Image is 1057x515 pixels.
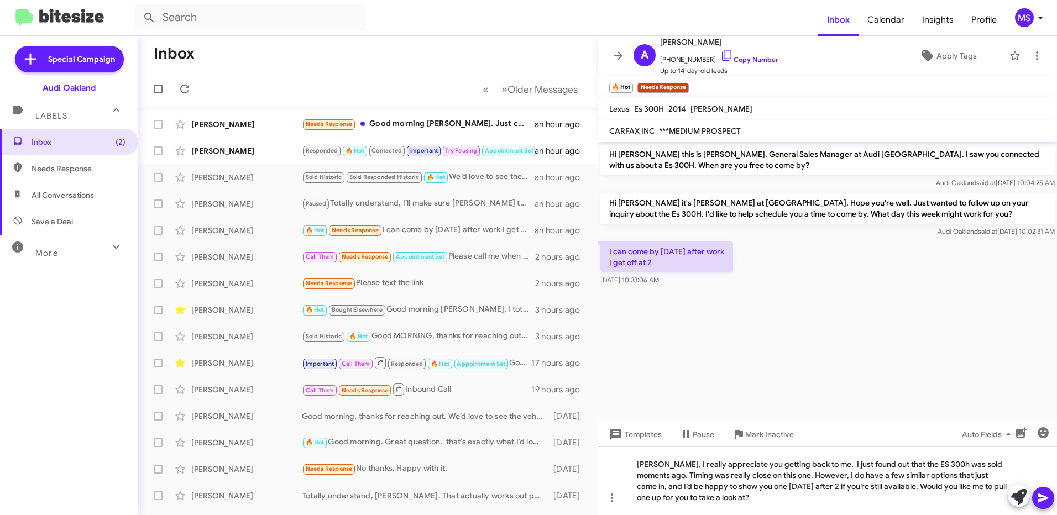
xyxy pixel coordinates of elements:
span: Needs Response [306,280,353,287]
span: [PERSON_NAME] [660,35,778,49]
div: [PERSON_NAME] [191,119,302,130]
span: Appointment Set [485,147,533,154]
span: Audi Oakland [DATE] 10:04:25 AM [936,178,1055,187]
div: 17 hours ago [531,358,589,369]
span: ***MEDIUM PROSPECT [659,126,741,136]
span: Sold Historic [306,174,342,181]
div: 2 hours ago [535,251,589,262]
div: [DATE] [548,411,589,422]
button: Apply Tags [892,46,1004,66]
span: 🔥 Hot [346,147,364,154]
a: Insights [913,4,962,36]
span: All Conversations [32,190,94,201]
div: No thanks, Happy with it. [302,463,548,475]
button: MS [1006,8,1045,27]
button: Mark Inactive [723,424,803,444]
span: Needs Response [332,227,379,234]
span: [DATE] 10:33:06 AM [600,276,659,284]
span: (2) [116,136,125,148]
p: Hi [PERSON_NAME] this is [PERSON_NAME], General Sales Manager at Audi [GEOGRAPHIC_DATA]. I saw yo... [600,144,1055,175]
div: an hour ago [535,119,589,130]
span: [PHONE_NUMBER] [660,49,778,65]
span: Appointment Set [396,253,444,260]
div: 2 hours ago [535,278,589,289]
div: an hour ago [535,198,589,209]
span: Labels [35,111,67,121]
div: Please call me when you get a chance we are ready [302,250,535,263]
button: Pause [671,424,723,444]
div: I wound up purchasing a new x5. Thanks [302,144,535,157]
div: an hour ago [535,225,589,236]
div: Audi Oakland [43,82,96,93]
div: an hour ago [535,172,589,183]
span: 🔥 Hot [431,360,449,367]
span: Auto Fields [962,424,1015,444]
small: Needs Response [637,83,688,93]
span: Apply Tags [936,46,977,66]
span: Sold Historic [306,333,342,340]
input: Search [134,4,366,31]
button: Templates [598,424,671,444]
div: I can come by [DATE] after work I get off at 2 [302,224,535,237]
div: [PERSON_NAME] [191,437,302,448]
div: [PERSON_NAME] [191,464,302,475]
a: Profile [962,4,1006,36]
div: Good morning. Great question, that’s exactly what I’d love to show you. Come by and let’s find so... [302,436,548,449]
div: [PERSON_NAME] [191,225,302,236]
a: Calendar [859,4,913,36]
small: 🔥 Hot [609,83,633,93]
a: Special Campaign [15,46,124,72]
div: [PERSON_NAME] [191,198,302,209]
p: Hi [PERSON_NAME] it's [PERSON_NAME] at [GEOGRAPHIC_DATA]. Hope you're well. Just wanted to follow... [600,193,1055,224]
div: [PERSON_NAME] [191,331,302,342]
span: Bought Elsewhere [332,306,383,313]
span: Appointment Set [457,360,505,367]
div: 3 hours ago [535,304,589,316]
p: I can come by [DATE] after work I get off at 2 [600,241,733,272]
button: Auto Fields [953,424,1024,444]
button: Next [495,78,584,101]
h1: Inbox [154,45,195,62]
div: Please text the link [302,277,535,290]
span: [PERSON_NAME] [690,104,752,114]
div: [DATE] [548,464,589,475]
span: 🔥 Hot [306,306,325,313]
div: [PERSON_NAME] [191,251,302,262]
span: Responded [306,147,338,154]
span: Paused [306,200,326,207]
div: MS [1015,8,1034,27]
div: [PERSON_NAME] [191,278,302,289]
span: Older Messages [507,83,578,96]
div: [PERSON_NAME] [191,304,302,316]
span: Mark Inactive [745,424,794,444]
div: an hour ago [535,145,589,156]
div: 19 hours ago [531,384,589,395]
span: Important [306,360,334,367]
span: « [483,82,489,96]
button: Previous [476,78,495,101]
span: Needs Response [342,387,389,394]
div: 3 hours ago [535,331,589,342]
div: [PERSON_NAME] [191,145,302,156]
span: Save a Deal [32,216,73,227]
span: More [35,248,58,258]
span: said at [978,227,997,235]
div: Good MORNING, thanks for reaching out. We’d love to see the vehicle in person to give the most ac... [302,330,535,343]
div: [PERSON_NAME] [191,358,302,369]
span: 🔥 Hot [349,333,368,340]
span: Call Them [306,253,334,260]
div: [PERSON_NAME], I really appreciate you getting back to me, I just found out that the ES 300h was ... [598,446,1057,515]
span: Responded [391,360,423,367]
span: Lexus [609,104,630,114]
span: Needs Response [32,163,125,174]
span: Special Campaign [48,54,115,65]
span: Needs Response [306,465,353,472]
div: We’d love to see the vehicle in person to give the most accurate and competitive offer. When coul... [302,171,535,183]
span: Es 300H [634,104,664,114]
span: 2014 [668,104,686,114]
div: Good morning [PERSON_NAME], I totally understand, that’s a strong offer from Polestar, and I resp... [302,303,535,316]
div: [DATE] [548,437,589,448]
span: Templates [607,424,662,444]
div: [PERSON_NAME] [191,411,302,422]
span: 🔥 Hot [306,227,325,234]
